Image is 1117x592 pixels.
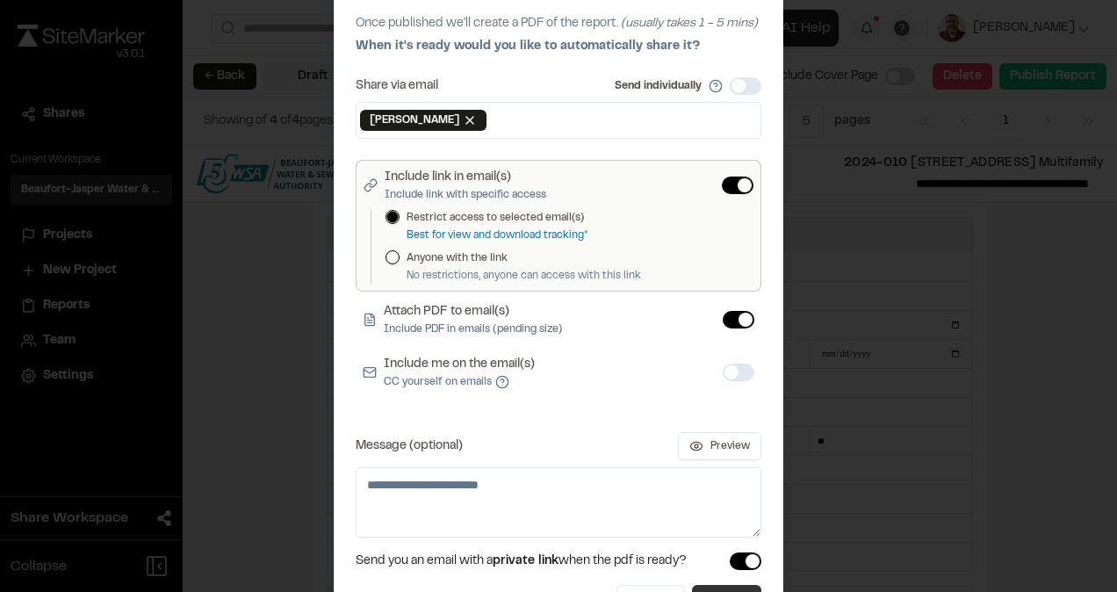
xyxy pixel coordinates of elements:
[615,78,702,94] label: Send individually
[356,41,700,52] span: When it's ready would you like to automatically share it?
[356,552,687,571] span: Send you an email with a when the pdf is ready?
[407,268,641,284] p: No restrictions, anyone can access with this link
[678,432,761,460] button: Preview
[385,168,546,203] label: Include link in email(s)
[407,250,641,266] label: Anyone with the link
[621,18,758,29] span: (usually takes 1 - 5 mins)
[407,210,587,226] label: Restrict access to selected email(s)
[384,321,562,337] p: Include PDF in emails (pending size)
[495,375,509,389] button: Include me on the email(s)CC yourself on emails
[384,374,535,390] p: CC yourself on emails
[407,227,587,243] p: Best for view and download tracking*
[356,80,438,92] label: Share via email
[384,355,535,390] label: Include me on the email(s)
[356,440,463,452] label: Message (optional)
[370,112,459,128] span: [PERSON_NAME]
[356,14,761,33] p: Once published we'll create a PDF of the report.
[385,187,546,203] p: Include link with specific access
[493,556,558,567] span: private link
[384,302,562,337] label: Attach PDF to email(s)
